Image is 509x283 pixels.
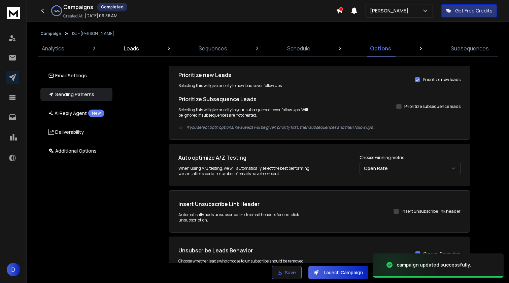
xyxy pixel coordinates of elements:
p: Schedule [287,44,310,52]
a: Subsequences [447,40,493,56]
p: 100 % [54,9,60,13]
p: Options [370,44,391,52]
button: Get Free Credits [441,4,497,17]
p: [PERSON_NAME] [370,7,411,14]
p: Email Settings [48,72,87,79]
button: Campaign [40,31,61,36]
a: Options [366,40,395,56]
img: logo [7,7,20,19]
p: Subsequences [451,44,489,52]
p: Sequences [199,44,227,52]
p: Get Free Credits [455,7,493,14]
button: D [7,263,20,276]
p: Analytics [42,44,64,52]
a: Analytics [38,40,68,56]
h1: Prioritize new Leads [178,71,313,79]
p: [DATE] 09:36 AM [85,13,117,18]
a: Schedule [283,40,314,56]
p: Leads [124,44,139,52]
p: Created At: [63,13,83,19]
a: Sequences [195,40,231,56]
div: campaign updated successfully. [397,261,471,268]
h1: Campaigns [63,3,93,11]
button: Email Settings [40,69,112,82]
p: ISJ - [PERSON_NAME] [72,31,114,36]
div: Completed [97,3,127,11]
a: Leads [120,40,143,56]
